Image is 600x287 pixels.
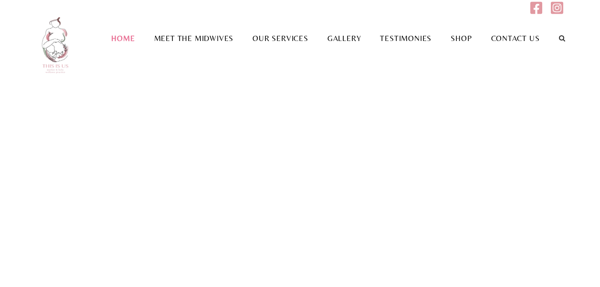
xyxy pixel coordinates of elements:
a: Gallery [318,34,371,43]
a: Contact Us [482,34,549,43]
a: Testimonies [370,34,441,43]
a: Home [102,34,144,43]
img: This is us practice [35,14,78,75]
a: Our Services [243,34,318,43]
img: instagram-square.svg [551,1,563,15]
a: Meet the Midwives [145,34,243,43]
a: Shop [441,34,481,43]
a: Follow us on Instagram [551,6,563,17]
img: facebook-square.svg [530,1,542,15]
